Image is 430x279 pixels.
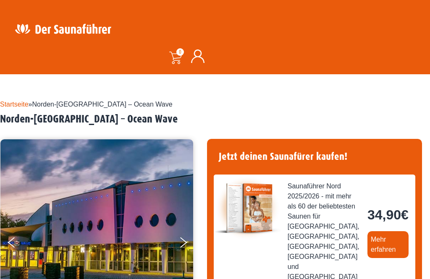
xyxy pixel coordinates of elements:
span: 0 [176,48,184,56]
img: der-saunafuehrer-2025-nord.jpg [214,175,281,242]
span: Norden-[GEOGRAPHIC_DATA] – Ocean Wave [32,101,173,108]
h4: Jetzt deinen Saunafürer kaufen! [214,146,415,168]
span: € [401,207,409,222]
button: Next [178,234,199,255]
button: Previous [8,234,29,255]
a: Mehr erfahren [367,231,409,258]
bdi: 34,90 [367,207,409,222]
